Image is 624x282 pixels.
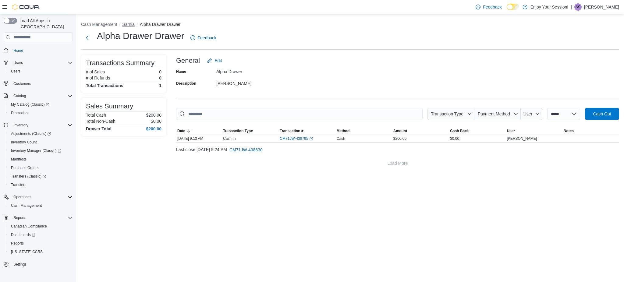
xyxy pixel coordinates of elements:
span: Feedback [198,35,216,41]
span: Canadian Compliance [11,224,47,229]
div: Alpha Drawer [216,67,298,74]
button: Payment Method [474,108,521,120]
p: $0.00 [151,119,161,124]
span: Promotions [11,111,30,115]
button: CM71JW-438630 [227,144,265,156]
button: Next [81,32,93,44]
p: Cash In [223,136,236,141]
p: [PERSON_NAME] [584,3,619,11]
button: Transaction Type [427,108,474,120]
span: Operations [11,193,73,201]
a: Manifests [9,156,29,163]
button: Settings [1,260,75,269]
button: Catalog [1,92,75,100]
span: Inventory Count [11,140,37,145]
span: Cash Management [9,202,73,209]
span: Transfers [9,181,73,189]
h3: General [176,57,200,64]
a: Canadian Compliance [9,223,49,230]
button: User [505,127,562,135]
p: | [571,3,572,11]
button: Purchase Orders [6,164,75,172]
h6: # of Refunds [86,76,110,80]
a: Home [11,47,26,54]
span: AS [576,3,580,11]
button: Customers [1,79,75,88]
h1: Alpha Drawer Drawer [97,30,184,42]
a: Reports [9,240,26,247]
span: Catalog [11,92,73,100]
span: Amount [393,129,407,133]
h6: Total Cash [86,113,106,118]
span: Cash Management [11,203,42,208]
button: [US_STATE] CCRS [6,248,75,256]
button: Cash Back [449,127,505,135]
span: Cash Out [593,111,611,117]
button: Home [1,46,75,55]
button: Users [6,67,75,76]
button: Reports [6,239,75,248]
a: My Catalog (Classic) [6,100,75,109]
span: Inventory Count [9,139,73,146]
button: Canadian Compliance [6,222,75,231]
div: [DATE] 9:13 AM [176,135,222,142]
h3: Sales Summary [86,103,133,110]
span: Users [11,69,20,74]
span: Customers [13,81,31,86]
span: Adjustments (Classic) [9,130,73,137]
div: Last close [DATE] 9:24 PM [176,144,619,156]
button: Edit [205,55,224,67]
a: Dashboards [9,231,38,238]
a: CM71JW-438795External link [280,136,313,141]
span: User [523,111,533,116]
a: Users [9,68,23,75]
span: Transfers (Classic) [11,174,46,179]
span: Load More [388,160,408,166]
span: Transaction Type [431,111,463,116]
p: 0 [159,69,161,74]
span: Washington CCRS [9,248,73,256]
h6: # of Sales [86,69,105,74]
span: Canadian Compliance [9,223,73,230]
button: Operations [11,193,34,201]
span: Cash Back [450,129,469,133]
a: Dashboards [6,231,75,239]
nav: An example of EuiBreadcrumbs [81,21,619,29]
span: Adjustments (Classic) [11,131,51,136]
svg: External link [309,137,313,141]
a: Transfers (Classic) [9,173,48,180]
span: Feedback [483,4,502,10]
h4: 1 [159,83,161,88]
span: Manifests [9,156,73,163]
span: $200.00 [393,136,406,141]
a: Feedback [188,32,219,44]
button: Load More [176,157,619,169]
a: Inventory Manager (Classic) [9,147,64,154]
span: [US_STATE] CCRS [11,249,43,254]
h6: Total Non-Cash [86,119,115,124]
span: Home [13,48,23,53]
div: Amarjit Singh [574,3,582,11]
p: 0 [159,76,161,80]
span: My Catalog (Classic) [11,102,49,107]
button: Transaction Type [222,127,278,135]
span: [PERSON_NAME] [507,136,537,141]
a: Transfers (Classic) [6,172,75,181]
a: Promotions [9,109,32,117]
span: CM71JW-438630 [229,147,263,153]
button: Cash Management [81,22,117,27]
span: User [507,129,515,133]
span: Method [337,129,350,133]
span: Operations [13,195,31,199]
span: Settings [13,262,27,267]
h4: $200.00 [146,126,161,131]
button: Users [11,59,25,66]
span: Reports [11,241,24,246]
span: Dashboards [11,232,35,237]
button: Cash Out [585,108,619,120]
a: My Catalog (Classic) [9,101,52,108]
span: Inventory Manager (Classic) [11,148,61,153]
button: Date [176,127,222,135]
button: Catalog [11,92,28,100]
h4: Total Transactions [86,83,123,88]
